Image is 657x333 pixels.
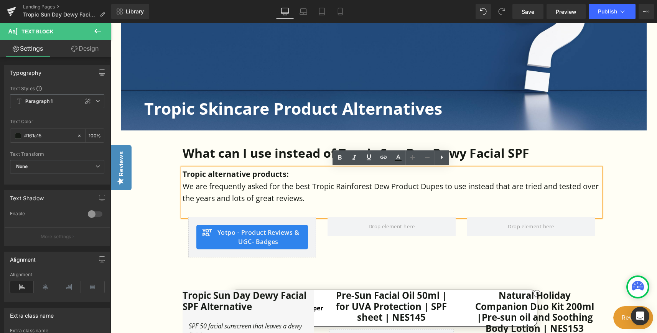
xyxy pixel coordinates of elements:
a: Desktop [276,4,294,19]
span: Yotpo - Product Reviews & UGC [104,205,191,223]
span: Publish [598,8,617,15]
a: Landing Pages [23,4,111,10]
a: Mobile [331,4,349,19]
button: More [639,4,654,19]
input: Color [24,132,73,140]
a: New Library [111,4,149,19]
span: Text Block [21,28,53,35]
div: Text Shadow [10,191,44,201]
h1: What can I use instead of Tropic Sun Day Dewy Facial SPF [72,123,490,137]
div: Text Styles [10,85,104,91]
b: Paragraph 1 [25,98,53,105]
p: We are frequently asked for the best Tropic Rainforest Dew Product Dupes to use instead that are ... [72,157,490,181]
div: Open Intercom Messenger [631,307,649,325]
span: Save [522,8,534,16]
strong: Tropic alternative products: [72,146,178,156]
a: Laptop [294,4,313,19]
button: Undo [476,4,491,19]
button: More settings [5,227,110,246]
div: Alignment [10,272,104,277]
b: None [16,163,28,169]
div: Typography [10,65,41,76]
div: Text Color [10,119,104,124]
div: Text Transform [10,152,104,157]
a: Tablet [313,4,331,19]
a: Natural Holiday Companion Duo Kit 200ml |Pre-sun oil and Soothing Body Lotion | NES153 [362,267,486,311]
span: Preview [556,8,576,16]
h3: Tropic Sun Day Dewy Facial SPF Alternative [72,267,203,289]
p: More settings [41,233,71,240]
h2: Tropic Skincare Product Alternatives [33,76,536,95]
a: Design [57,40,113,57]
a: Pre-Sun Facial Oil 50ml | for UVA Protection | SPF sheet | NES145 [219,267,342,300]
button: Redo [494,4,509,19]
div: Enable [10,211,80,219]
span: - Badges [141,214,168,223]
span: Tropic Sun Day Dewy Facial SPF Alternative Products (Tropic Sun Day Dewy Facial SPF Dupes) [23,12,97,18]
div: % [86,129,104,142]
button: Publish [589,4,636,19]
i: SPF 50 facial sunscreen that leaves a dewy finish. [78,299,191,317]
div: Extra class name [10,308,54,319]
div: Alignment [10,252,36,263]
span: Library [126,8,144,15]
iframe: Button to open loyalty program pop-up [502,283,542,306]
a: Preview [547,4,586,19]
